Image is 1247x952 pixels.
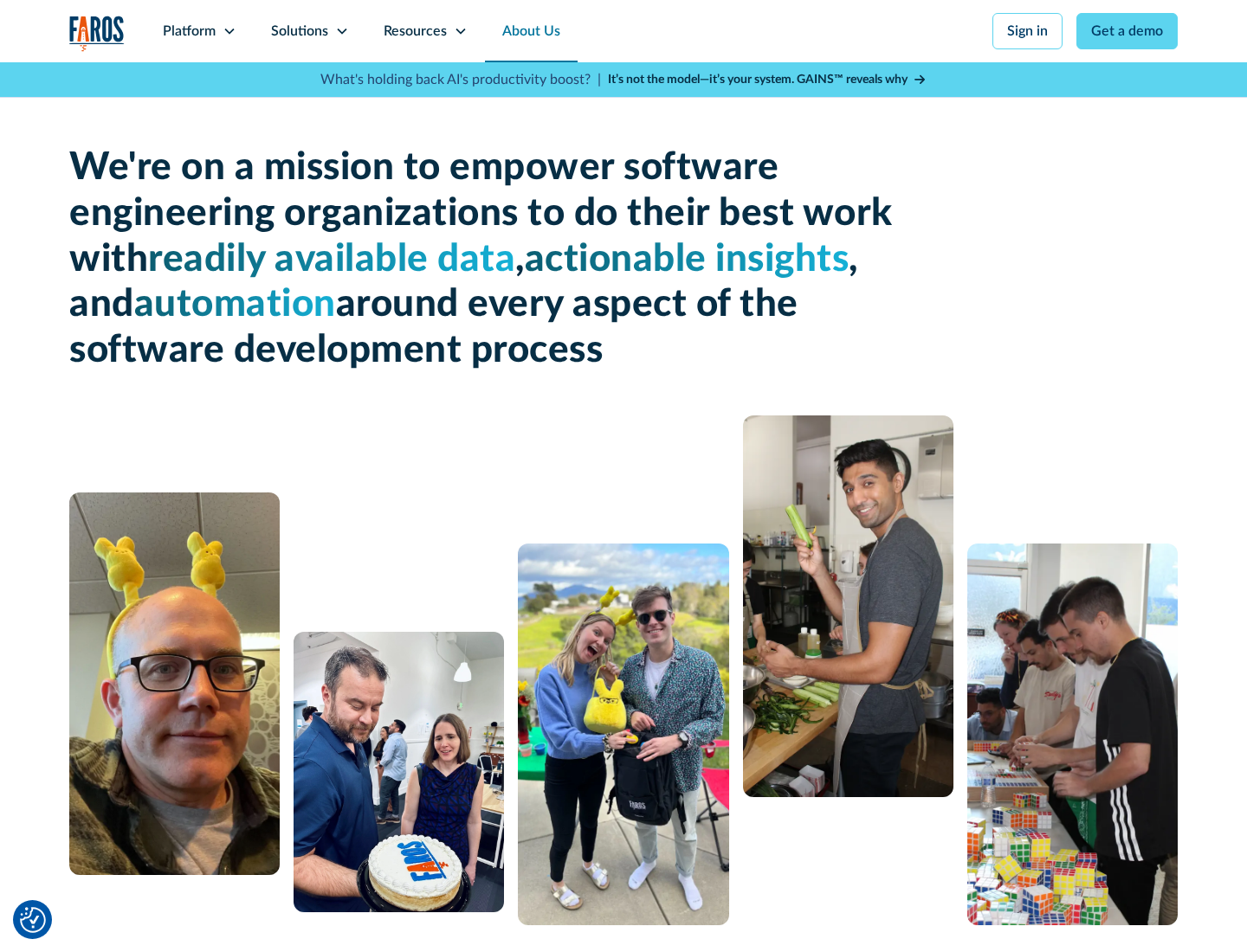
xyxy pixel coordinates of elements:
[69,492,280,875] img: A man with glasses and a bald head wearing a yellow bunny headband.
[69,16,125,51] img: Logo of the analytics and reporting company Faros.
[69,16,125,51] a: home
[967,544,1178,925] img: 5 people constructing a puzzle from Rubik's cubes
[384,21,447,42] div: Resources
[525,241,850,279] span: actionable insights
[134,286,336,324] span: automation
[163,21,216,42] div: Platform
[992,13,1063,49] a: Sign in
[518,544,728,925] img: A man and a woman standing next to each other.
[608,74,908,86] strong: It’s not the model—it’s your system. GAINS™ reveals why
[743,415,953,797] img: man cooking with celery
[69,145,901,374] h1: We're on a mission to empower software engineering organizations to do their best work with , , a...
[20,907,46,933] button: Cookie Settings
[20,907,46,933] img: Revisit consent button
[1076,13,1178,49] a: Get a demo
[148,241,515,279] span: readily available data
[608,71,927,89] a: It’s not the model—it’s your system. GAINS™ reveals why
[320,69,601,90] p: What's holding back AI's productivity boost? |
[271,21,328,42] div: Solutions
